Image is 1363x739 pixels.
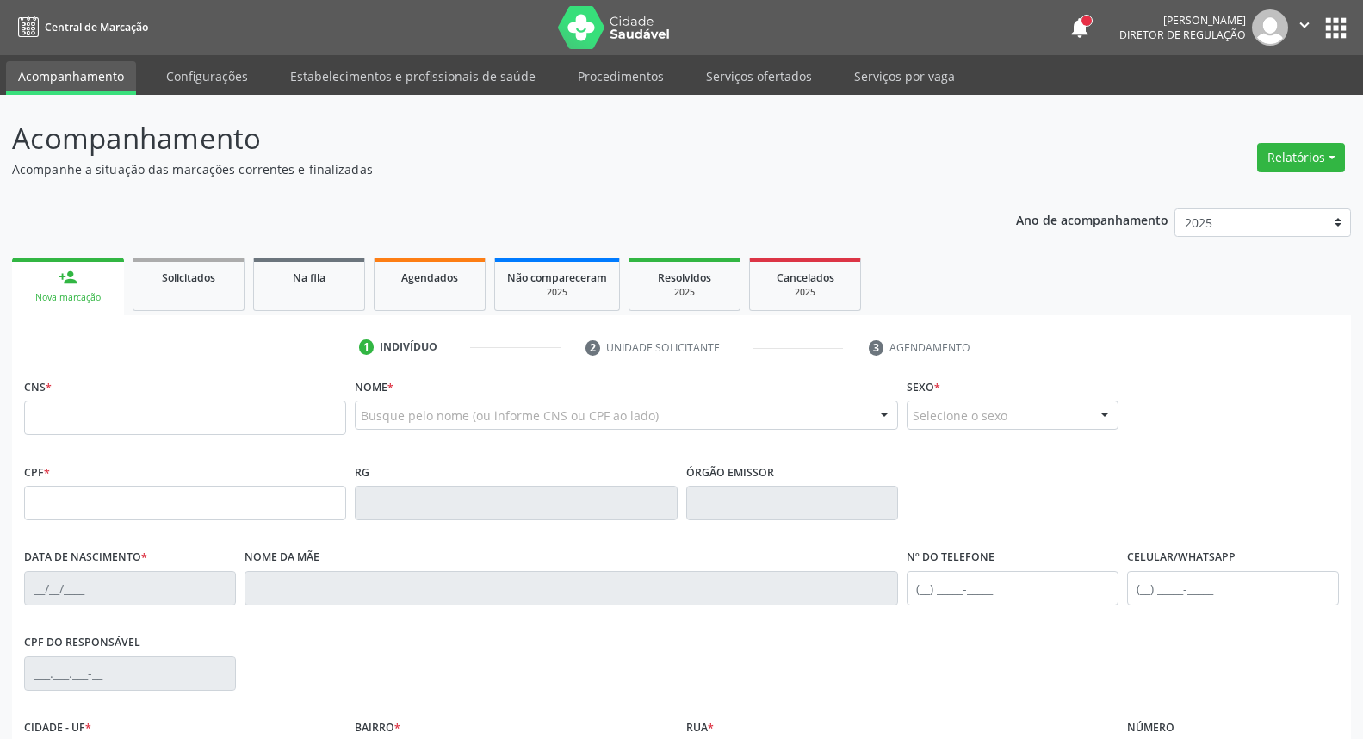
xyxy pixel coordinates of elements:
[762,286,848,299] div: 2025
[380,339,437,355] div: Indivíduo
[907,544,994,571] label: Nº do Telefone
[1252,9,1288,46] img: img
[12,117,950,160] p: Acompanhamento
[686,459,774,486] label: Órgão emissor
[154,61,260,91] a: Configurações
[24,630,140,656] label: CPF do responsável
[658,270,711,285] span: Resolvidos
[24,544,147,571] label: Data de nascimento
[162,270,215,285] span: Solicitados
[293,270,325,285] span: Na fila
[6,61,136,95] a: Acompanhamento
[24,571,236,605] input: __/__/____
[507,270,607,285] span: Não compareceram
[1016,208,1168,230] p: Ano de acompanhamento
[24,291,112,304] div: Nova marcação
[694,61,824,91] a: Serviços ofertados
[24,459,50,486] label: CPF
[1321,13,1351,43] button: apps
[641,286,728,299] div: 2025
[1257,143,1345,172] button: Relatórios
[245,544,319,571] label: Nome da mãe
[1288,9,1321,46] button: 
[45,20,148,34] span: Central de Marcação
[1127,544,1236,571] label: Celular/WhatsApp
[59,268,77,287] div: person_add
[907,374,940,401] label: Sexo
[24,374,52,401] label: CNS
[359,339,375,355] div: 1
[1119,28,1246,42] span: Diretor de regulação
[1068,16,1092,40] button: notifications
[12,13,148,41] a: Central de Marcação
[355,459,369,486] label: RG
[1295,16,1314,34] i: 
[355,374,393,401] label: Nome
[278,61,548,91] a: Estabelecimentos e profissionais de saúde
[777,270,834,285] span: Cancelados
[913,407,1007,425] span: Selecione o sexo
[507,286,607,299] div: 2025
[24,656,236,691] input: ___.___.___-__
[401,270,458,285] span: Agendados
[842,61,967,91] a: Serviços por vaga
[1127,571,1339,605] input: (__) _____-_____
[361,407,659,425] span: Busque pelo nome (ou informe CNS ou CPF ao lado)
[907,571,1118,605] input: (__) _____-_____
[12,160,950,178] p: Acompanhe a situação das marcações correntes e finalizadas
[1119,13,1246,28] div: [PERSON_NAME]
[566,61,676,91] a: Procedimentos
